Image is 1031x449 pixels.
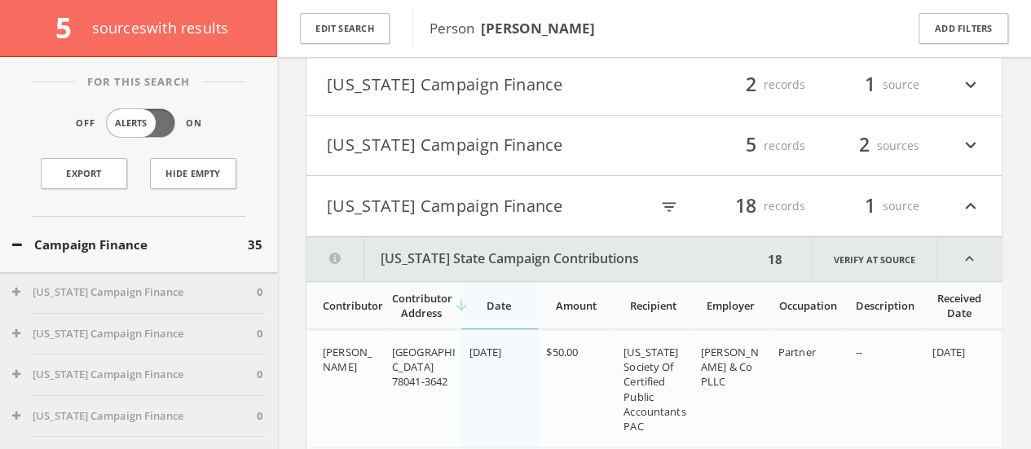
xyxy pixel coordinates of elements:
[778,298,838,313] div: Occupation
[257,284,262,301] span: 0
[738,70,764,99] span: 2
[857,191,883,220] span: 1
[257,408,262,425] span: 0
[12,367,257,383] button: [US_STATE] Campaign Finance
[932,291,985,320] div: Received Date
[392,291,452,320] div: Contributor Address
[257,326,262,342] span: 0
[763,237,787,281] div: 18
[41,158,127,189] a: Export
[822,71,919,99] div: source
[306,237,763,281] button: [US_STATE] State Campaign Contributions
[327,192,650,220] button: [US_STATE] Campaign Finance
[623,345,685,434] span: [US_STATE] Society Of Certified Public Accountants PAC
[55,8,86,46] span: 5
[546,298,606,313] div: Amount
[778,345,816,359] span: Partner
[701,298,760,313] div: Employer
[707,192,805,220] div: records
[660,198,678,216] i: filter_list
[728,191,764,220] span: 18
[150,158,236,189] button: Hide Empty
[300,13,390,45] button: Edit Search
[12,408,257,425] button: [US_STATE] Campaign Finance
[623,298,683,313] div: Recipient
[469,345,502,359] span: [DATE]
[932,345,965,359] span: [DATE]
[12,326,257,342] button: [US_STATE] Campaign Finance
[857,70,883,99] span: 1
[469,298,529,313] div: Date
[323,298,374,313] div: Contributor
[919,13,1008,45] button: Add Filters
[186,117,202,130] span: On
[327,71,654,99] button: [US_STATE] Campaign Finance
[327,132,654,160] button: [US_STATE] Campaign Finance
[546,345,578,359] span: $50.00
[960,132,981,160] i: expand_more
[812,237,937,281] a: Verify at source
[701,345,759,389] span: [PERSON_NAME] & Co PLLC
[481,19,595,37] b: [PERSON_NAME]
[12,284,257,301] button: [US_STATE] Campaign Finance
[855,345,861,359] span: --
[852,131,877,160] span: 2
[822,132,919,160] div: sources
[92,18,229,37] span: source s with results
[960,71,981,99] i: expand_more
[430,19,595,37] span: Person
[392,345,456,389] span: [GEOGRAPHIC_DATA] 78041-3642
[738,131,764,160] span: 5
[855,298,914,313] div: Description
[12,236,248,254] button: Campaign Finance
[248,236,262,254] span: 35
[707,71,805,99] div: records
[76,117,95,130] span: Off
[822,192,919,220] div: source
[323,345,372,374] span: [PERSON_NAME]
[257,367,262,383] span: 0
[960,192,981,220] i: expand_less
[937,237,1002,281] i: expand_less
[453,297,469,314] i: arrow_downward
[707,132,805,160] div: records
[75,74,202,90] span: For This Search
